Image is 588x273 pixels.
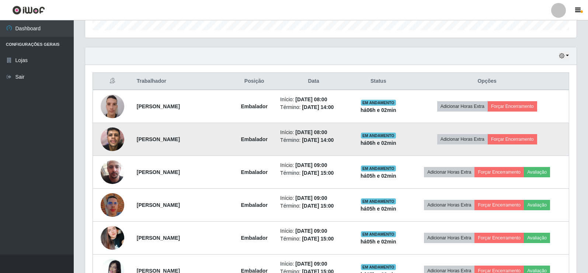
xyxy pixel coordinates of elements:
button: Forçar Encerramento [488,134,537,144]
li: Início: [280,260,347,268]
th: Posição [233,73,276,90]
button: Forçar Encerramento [474,200,524,210]
button: Forçar Encerramento [488,101,537,112]
li: Término: [280,235,347,243]
li: Término: [280,169,347,177]
strong: [PERSON_NAME] [137,103,180,109]
strong: há 06 h e 02 min [361,140,396,146]
img: 1690047779776.jpeg [101,184,124,226]
th: Status [351,73,405,90]
button: Adicionar Horas Extra [424,167,474,177]
button: Adicionar Horas Extra [437,134,488,144]
strong: Embalador [241,136,267,142]
span: EM ANDAMENTO [361,231,396,237]
time: [DATE] 14:00 [302,104,334,110]
li: Início: [280,129,347,136]
img: 1709915413982.jpeg [101,217,124,259]
th: Data [276,73,351,90]
time: [DATE] 08:00 [295,129,327,135]
button: Forçar Encerramento [474,233,524,243]
img: CoreUI Logo [12,6,45,15]
th: Trabalhador [132,73,233,90]
span: EM ANDAMENTO [361,100,396,106]
strong: Embalador [241,103,267,109]
time: [DATE] 09:00 [295,261,327,267]
strong: há 05 h e 02 min [361,239,396,245]
time: [DATE] 08:00 [295,96,327,102]
span: EM ANDAMENTO [361,198,396,204]
strong: há 06 h e 02 min [361,107,396,113]
button: Adicionar Horas Extra [424,200,474,210]
button: Adicionar Horas Extra [424,233,474,243]
strong: há 05 h e 02 min [361,173,396,179]
strong: Embalador [241,235,267,241]
button: Adicionar Horas Extra [437,101,488,112]
button: Avaliação [524,233,550,243]
img: 1745843945427.jpeg [101,151,124,193]
li: Início: [280,194,347,202]
li: Término: [280,136,347,144]
span: EM ANDAMENTO [361,165,396,171]
strong: [PERSON_NAME] [137,169,180,175]
button: Avaliação [524,200,550,210]
button: Forçar Encerramento [474,167,524,177]
button: Avaliação [524,167,550,177]
img: 1714228813172.jpeg [101,91,124,122]
li: Término: [280,103,347,111]
time: [DATE] 14:00 [302,137,334,143]
strong: [PERSON_NAME] [137,136,180,142]
span: EM ANDAMENTO [361,133,396,139]
time: [DATE] 09:00 [295,195,327,201]
img: 1740069630829.jpeg [101,123,124,155]
li: Início: [280,227,347,235]
strong: há 05 h e 02 min [361,206,396,212]
time: [DATE] 15:00 [302,170,334,176]
strong: Embalador [241,202,267,208]
strong: [PERSON_NAME] [137,202,180,208]
strong: [PERSON_NAME] [137,235,180,241]
time: [DATE] 09:00 [295,162,327,168]
strong: Embalador [241,169,267,175]
time: [DATE] 09:00 [295,228,327,234]
li: Início: [280,96,347,103]
time: [DATE] 15:00 [302,203,334,209]
li: Início: [280,161,347,169]
li: Término: [280,202,347,210]
time: [DATE] 15:00 [302,236,334,242]
th: Opções [405,73,569,90]
span: EM ANDAMENTO [361,264,396,270]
